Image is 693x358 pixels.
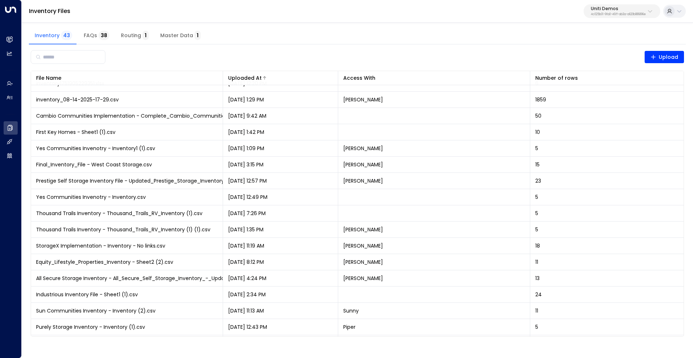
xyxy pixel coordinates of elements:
span: Final_Inventory_File - West Coast Storage.csv [36,161,152,168]
p: [DATE] 9:42 AM [228,112,266,119]
div: Number of rows [535,74,679,82]
p: [PERSON_NAME] [343,258,383,266]
div: File Name [36,74,218,82]
span: Cambio Communities Implementation - Complete_Cambio_Communities_Inventory (1).csv [36,112,273,119]
span: All Secure Storage Inventory - All_Secure_Self_Storage_Inventory_-_Updated.csv [36,275,243,282]
span: FAQs [84,32,109,39]
span: 11 [535,258,538,266]
span: 23 [535,177,541,184]
p: 4c025b01-9fa0-46ff-ab3a-a620b886896e [591,13,646,16]
span: Industrious Inventory File - Sheet1 (1).csv [36,291,138,298]
p: [DATE] 3:15 PM [228,161,263,168]
div: File Name [36,74,61,82]
span: 10 [535,128,540,136]
span: 15 [535,161,540,168]
span: Sun Communities Inventory - Inventory (2).csv [36,307,156,314]
p: Uniti Demos [591,6,646,11]
p: Sunny [343,307,359,314]
p: [PERSON_NAME] [343,177,383,184]
p: [DATE] 11:19 AM [228,242,264,249]
span: Master Data [160,32,201,39]
span: Prestige Self Storage Inventory File - Updated_Prestige_Storage_Inventory_with_Location.csv [36,177,273,184]
div: Uploaded At [228,74,333,82]
span: StorageX Implementation - Inventory - No links.csv [36,242,165,249]
span: 5 [535,193,538,201]
p: Piper [343,323,356,331]
span: 38 [99,31,109,40]
span: 1859 [535,96,546,103]
span: 5 [535,323,538,331]
p: [DATE] 1:09 PM [228,145,264,152]
p: [DATE] 12:49 PM [228,193,267,201]
p: [PERSON_NAME] [343,161,383,168]
span: inventory_08-14-2025-17-29.csv [36,96,119,103]
p: [DATE] 1:29 PM [228,96,264,103]
p: [DATE] 12:57 PM [228,177,267,184]
div: Uploaded At [228,74,262,82]
span: 5 [535,226,538,233]
span: 1 [195,31,201,40]
span: Inventory [35,32,72,39]
p: [DATE] 1:42 PM [228,128,264,136]
a: Inventory Files [29,7,70,15]
p: [DATE] 8:12 PM [228,258,264,266]
p: [DATE] 2:34 PM [228,291,266,298]
div: Number of rows [535,74,578,82]
span: Thousand Trails Inventory - Thousand_Trails_RV_Inventory (1).csv [36,210,202,217]
span: 1 [143,31,149,40]
p: [PERSON_NAME] [343,242,383,249]
span: Upload [650,53,679,62]
p: [DATE] 11:13 AM [228,307,264,314]
p: [PERSON_NAME] [343,275,383,282]
span: Routing [121,32,149,39]
span: 50 [535,112,541,119]
button: Uniti Demos4c025b01-9fa0-46ff-ab3a-a620b886896e [584,4,660,18]
p: [DATE] 4:24 PM [228,275,266,282]
span: 11 [535,307,538,314]
span: 13 [535,275,540,282]
span: Purely Storage Inventory - Inventory (1).csv [36,323,145,331]
span: Thousand Trails Inventory - Thousand_Trails_RV_Inventory (1) (1).csv [36,226,210,233]
p: [PERSON_NAME] [343,145,383,152]
p: [DATE] 7:26 PM [228,210,266,217]
span: 5 [535,210,538,217]
p: [PERSON_NAME] [343,96,383,103]
span: 43 [61,31,72,40]
span: Yes Communities Invenotry - Inventory1 (1).csv [36,145,155,152]
p: [DATE] 1:35 PM [228,226,263,233]
p: [DATE] 12:43 PM [228,323,267,331]
span: Yes Communities Invenotry - Inventory.csv [36,193,146,201]
div: Access With [343,74,525,82]
span: 24 [535,291,542,298]
span: First Key Homes - Sheet1 (1).csv [36,128,115,136]
span: 18 [535,242,540,249]
span: 5 [535,145,538,152]
button: Upload [645,51,684,63]
p: [PERSON_NAME] [343,226,383,233]
span: Equity_Lifestyle_Properties_Inventory - Sheet2 (2).csv [36,258,173,266]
